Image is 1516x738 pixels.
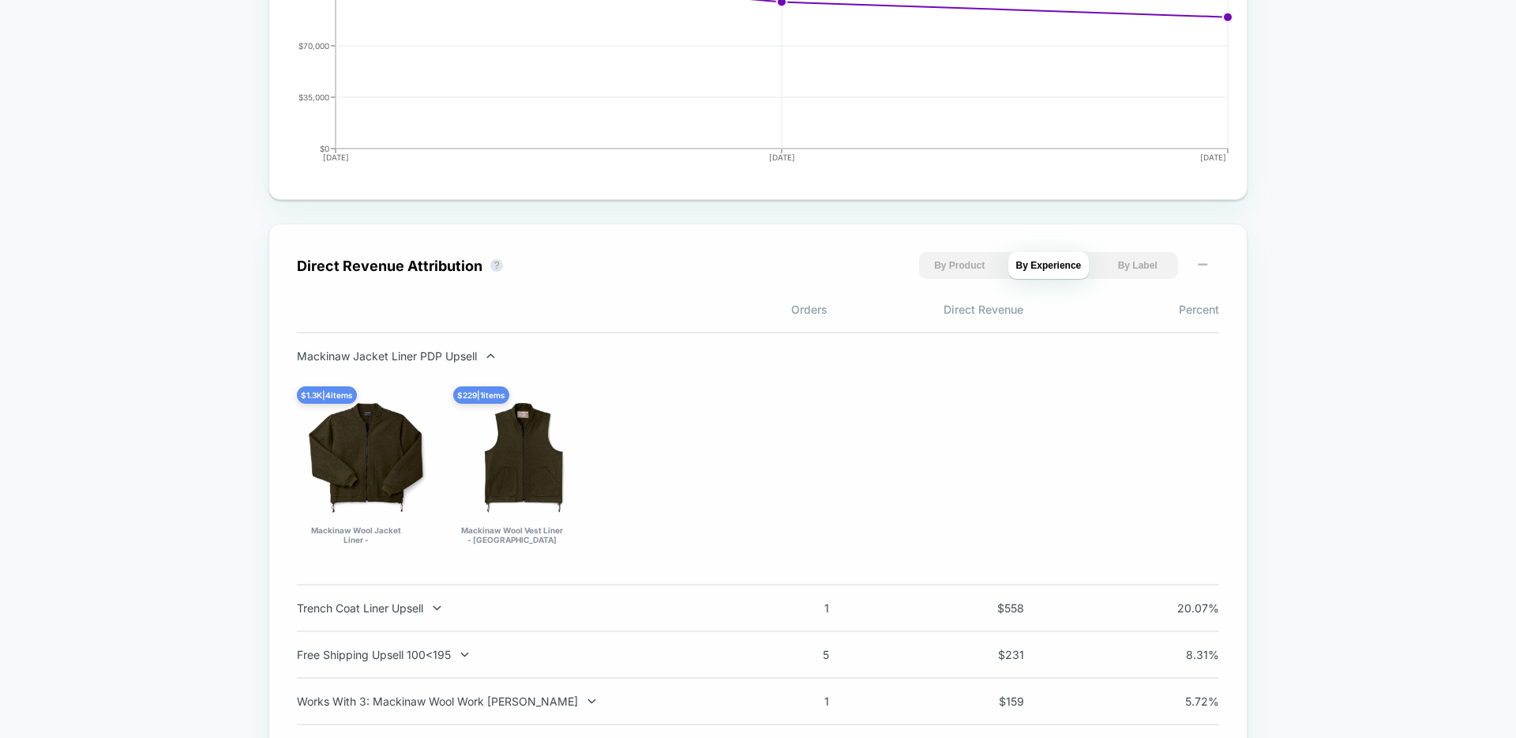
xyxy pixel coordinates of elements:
[297,695,712,708] div: Works With 3: Mackinaw Wool Work [PERSON_NAME]
[953,648,1024,661] span: $ 231
[297,648,712,661] div: Free Shipping Upsell 100<195
[320,144,329,153] tspan: $0
[1008,252,1090,279] button: By Experience
[758,695,829,708] span: 1
[1097,252,1178,279] button: By Label
[297,258,482,274] div: Direct Revenue Attribution
[490,259,503,272] button: ?
[297,349,712,363] div: Mackinaw Jacket Liner PDP Upsell
[461,394,586,519] img: Mackinaw Wool Vest Liner - Forest Green
[769,152,795,162] tspan: [DATE]
[305,394,430,519] img: Mackinaw Wool Jacket Liner - Forest Green
[632,303,827,316] span: Orders
[758,601,829,615] span: 1
[1148,695,1219,708] span: 5.72 %
[1200,152,1226,162] tspan: [DATE]
[953,695,1024,708] span: $ 159
[1148,601,1219,615] span: 20.07 %
[297,601,712,615] div: Trench Coat Liner Upsell
[323,152,349,162] tspan: [DATE]
[758,648,829,661] span: 5
[953,601,1024,615] span: $ 558
[298,92,329,102] tspan: $35,000
[453,386,509,404] div: $ 229 | 1 items
[298,41,329,51] tspan: $70,000
[305,525,407,544] div: Mackinaw Wool Jacket Liner - [GEOGRAPHIC_DATA]
[461,525,563,544] div: Mackinaw Wool Vest Liner - [GEOGRAPHIC_DATA]
[1148,648,1219,661] span: 8.31 %
[297,386,357,404] div: $ 1.3K | 4 items
[827,303,1023,316] span: Direct Revenue
[919,252,1000,279] button: By Product
[1023,303,1219,316] span: Percent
